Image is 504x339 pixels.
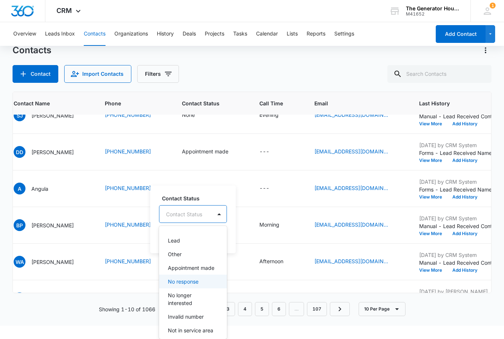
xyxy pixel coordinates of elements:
button: View More [419,158,447,163]
span: Last History [419,99,501,107]
div: Afternoon [259,257,283,265]
span: SJ [14,109,25,121]
button: Import Contacts [64,65,131,83]
button: Tasks [233,22,247,46]
a: Page 4 [238,302,252,316]
div: --- [259,148,269,156]
button: 10 Per Page [359,302,405,316]
p: Lead [168,237,180,244]
button: Organizations [114,22,148,46]
button: View More [419,195,447,199]
div: Phone - +1 (509) 230-6416 - Select to Edit Field [105,257,164,266]
button: Deals [183,22,196,46]
p: [PERSON_NAME] [31,148,74,156]
button: Projects [205,22,224,46]
div: Call Time - Morning - Select to Edit Field [259,221,293,230]
div: Call Time - Afternoon - Select to Edit Field [259,257,297,266]
span: A [14,183,25,194]
div: Phone - (337) 359-7837 - Select to Edit Field [105,148,164,156]
h1: Contacts [13,45,51,56]
div: Contact Name - Brian Parsons - Select to Edit Field [14,219,87,231]
button: Contacts [84,22,106,46]
a: Page 5 [255,302,269,316]
div: Email - trauma4111@gmail.com - Select to Edit Field [314,257,401,266]
a: [PHONE_NUMBER] [105,111,151,119]
button: Add History [447,268,483,272]
button: Add History [447,231,483,236]
button: View More [419,122,447,126]
div: account name [406,6,460,11]
p: Showing 1-10 of 1066 [99,305,155,313]
button: View More [419,268,447,272]
div: Appointment made [182,148,228,155]
p: [PERSON_NAME] [31,221,74,229]
a: [EMAIL_ADDRESS][DOMAIN_NAME] [314,111,388,119]
button: Calendar [256,22,278,46]
div: Morning [259,221,279,228]
span: Contact Name [14,99,76,107]
div: Phone - +1 (903) 720-9386 - Select to Edit Field [105,111,164,120]
button: Add History [447,122,483,126]
button: Leads Inbox [45,22,75,46]
button: Reports [307,22,325,46]
p: Angula [31,185,48,193]
button: Lists [287,22,298,46]
div: Contact Status - Appointment made - Select to Edit Field [182,148,242,156]
div: Email - wbprmp2021@gmail.com - Select to Edit Field [314,221,401,230]
p: [PERSON_NAME] [31,112,74,119]
p: [PERSON_NAME] [31,258,74,266]
div: Call Time - - Select to Edit Field [259,184,283,193]
div: Contact Name - Wayne Aller - Select to Edit Field [14,256,87,268]
button: Add Contact [13,65,58,83]
p: No response [168,278,199,285]
p: Invalid number [168,313,204,321]
p: Other [168,250,182,258]
span: Email [314,99,391,107]
div: Contact Name - Steve Jackson - Select to Edit Field [14,109,87,121]
div: Contact Name - Angula - Select to Edit Field [14,183,62,194]
p: No longer interested [168,291,217,307]
div: Contact Status - None - Select to Edit Field [182,111,208,120]
a: Page 107 [307,302,327,316]
button: View More [419,231,447,236]
a: [PHONE_NUMBER] [105,184,151,192]
span: WA [14,256,25,268]
span: Call Time [259,99,297,107]
div: Email - st9jc35@gmail.com - Select to Edit Field [314,111,401,120]
div: Contact Name - Donovan Derouen - Select to Edit Field [14,146,87,158]
div: None [182,111,195,119]
input: Search Contacts [387,65,491,83]
p: Not in service area [168,326,213,334]
div: Phone - +1 (337) 853-1621 - Select to Edit Field [105,221,164,230]
span: Phone [105,99,153,107]
div: account id [406,11,460,17]
a: [PHONE_NUMBER] [105,221,151,228]
a: [EMAIL_ADDRESS][DOMAIN_NAME] [314,257,388,265]
a: Next Page [330,302,350,316]
span: CRM [56,7,72,14]
button: Add History [447,158,483,163]
a: Page 3 [221,302,235,316]
div: Call Time - - Select to Edit Field [259,148,283,156]
span: WS [14,292,25,304]
button: Actions [480,44,491,56]
a: [EMAIL_ADDRESS][DOMAIN_NAME] [314,184,388,192]
div: Email - dderouen1969@gmail.com - Select to Edit Field [314,148,401,156]
nav: Pagination [164,302,350,316]
div: Phone - (651) 246-8038 - Select to Edit Field [105,184,164,193]
a: [PHONE_NUMBER] [105,148,151,155]
button: Add Contact [436,25,486,43]
button: Add History [447,195,483,199]
span: BP [14,219,25,231]
label: Contact Status [162,194,230,202]
button: History [157,22,174,46]
div: Email - ashande2004@yahoo.com - Select to Edit Field [314,184,401,193]
div: Call Time - Evening - Select to Edit Field [259,111,292,120]
div: Contact Name - Winnie Sepulvado - Select to Edit Field [14,292,87,304]
button: Overview [13,22,36,46]
a: [EMAIL_ADDRESS][DOMAIN_NAME] [314,221,388,228]
a: [PHONE_NUMBER] [105,257,151,265]
div: Evening [259,111,279,119]
div: Contact Status - Other - Select to Edit Field [182,184,209,193]
p: Appointment made [168,264,214,272]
